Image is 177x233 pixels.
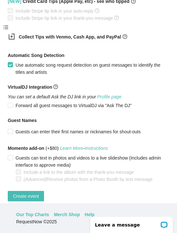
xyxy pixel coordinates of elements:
span: Include Stripe tip link in your thank-you message [13,15,121,22]
i: You can set a default Ask the DJ link in your [8,94,121,99]
span: question-circle [123,34,127,39]
b: Guest Names [8,118,37,123]
b: VirtualDJ Integration [8,84,52,90]
iframe: LiveChat chat widget [86,213,177,233]
div: RequestNow © 2025 [16,218,159,225]
b: Momento add-on [8,146,44,151]
span: Guests can text in photos and videos to a live slideshow (Includes admin interface to approve media) [13,154,169,169]
span: plus-square [8,33,15,40]
b: Collect Tips with Venmo, Cash App, and PayPal [19,34,121,39]
a: Profile page [97,94,122,99]
span: Include Stripe tip link in your auto-reply [13,7,102,15]
a: Our Top Charts [16,211,49,218]
div: Collect Tips with Venmo, Cash App, and PayPalquestion-circle [3,29,165,45]
a: Help [85,211,94,218]
a: Learn More [60,146,83,151]
span: (+$80) [8,145,108,152]
span: Create event [13,193,39,200]
span: Guests can enter their first names or nicknames for shout-outs [13,128,143,135]
a: Instructions [85,146,108,151]
span: question-circle [114,16,119,20]
span: Forward all guest messages to VirtualDJ via "Ask The DJ" [13,102,134,109]
b: Automatic Song Detection [8,52,64,59]
a: Merch Shop [54,211,80,218]
span: question-circle [95,8,99,13]
span: Receive photos from a Photo Booth by text message [21,176,155,183]
button: Create event [8,191,44,201]
i: - [60,146,108,151]
span: Use automatic song request detection on guest messages to identify the titles and artists [13,61,169,76]
span: question-circle [53,84,58,89]
span: Include a link to the album with the thank-you message [21,169,137,176]
i: (Advanced) [24,177,47,182]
